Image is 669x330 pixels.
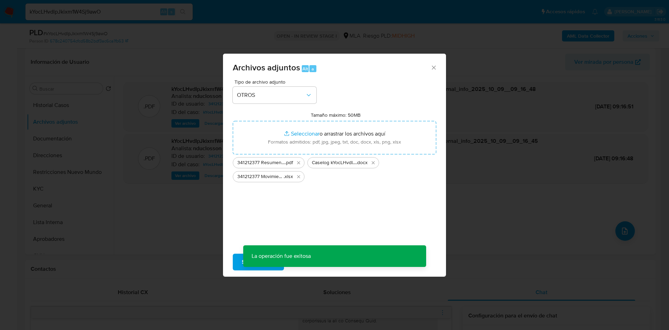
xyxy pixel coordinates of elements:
button: Eliminar 341212377 Movimientos.xlsx [294,172,303,181]
p: La operación fue exitosa [243,245,319,267]
span: Subir archivo [242,254,275,270]
span: .docx [356,159,368,166]
button: Eliminar 341212377 Resumen de Comprobantes Emitidos.pdf [294,159,303,167]
span: 341212377 Resumen de Comprobantes Emitidos [237,159,285,166]
button: Subir archivo [233,254,284,270]
span: Caselog kYocLHvdIpJkixm1W4Sj9awO_2025_08_19_12_10_09 [312,159,356,166]
button: Eliminar Caselog kYocLHvdIpJkixm1W4Sj9awO_2025_08_19_12_10_09.docx [369,159,377,167]
span: Alt [302,66,308,72]
span: OTROS [237,92,305,99]
span: 341212377 Movimientos [237,173,284,180]
span: Tipo de archivo adjunto [234,79,318,84]
span: a [312,66,314,72]
button: Cerrar [430,64,437,70]
span: Archivos adjuntos [233,61,300,74]
span: .pdf [285,159,293,166]
span: Cancelar [296,254,318,270]
button: OTROS [233,87,316,103]
label: Tamaño máximo: 50MB [311,112,361,118]
ul: Archivos seleccionados [233,154,436,182]
span: .xlsx [284,173,293,180]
